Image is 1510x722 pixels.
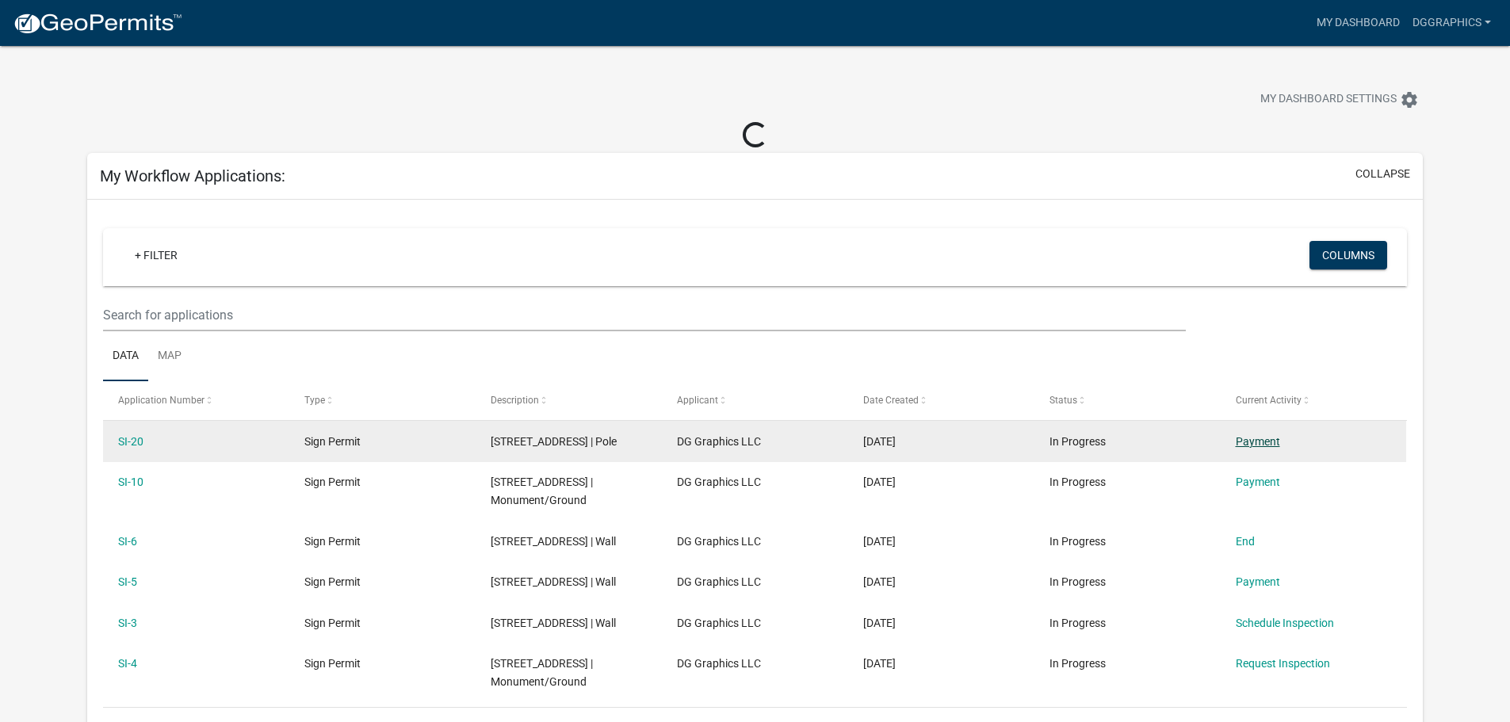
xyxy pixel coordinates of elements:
span: 05/08/2024 [863,617,896,629]
a: End [1236,535,1255,548]
span: DG Graphics LLC [677,476,761,488]
span: Type [304,395,325,406]
i: settings [1400,90,1419,109]
span: Sign Permit [304,575,361,588]
a: Data [103,331,148,382]
span: 08/15/2025 [863,435,896,448]
a: SI-6 [118,535,137,548]
span: 6078 E S R 144 | Pole [491,435,617,448]
span: In Progress [1049,575,1106,588]
span: 2745 OLD MORGANTOWN RD | Monument/Ground [491,476,593,506]
a: Payment [1236,476,1280,488]
a: SI-4 [118,657,137,670]
a: SI-5 [118,575,137,588]
span: 1052 S OLD S R 67 | Wall [491,575,616,588]
span: Sign Permit [304,617,361,629]
span: Sign Permit [304,535,361,548]
a: Payment [1236,435,1280,448]
a: DGgraphics [1406,8,1497,38]
span: In Progress [1049,535,1106,548]
a: SI-3 [118,617,137,629]
span: DG Graphics LLC [677,435,761,448]
span: DG Graphics LLC [677,617,761,629]
span: In Progress [1049,435,1106,448]
span: In Progress [1049,476,1106,488]
span: Application Number [118,395,205,406]
datatable-header-cell: Status [1034,381,1220,419]
span: Date Created [863,395,919,406]
button: My Dashboard Settingssettings [1248,84,1432,115]
a: Map [148,331,191,382]
a: SI-10 [118,476,143,488]
span: My Dashboard Settings [1260,90,1397,109]
span: DG Graphics LLC [677,657,761,670]
span: 05/06/2024 [863,657,896,670]
datatable-header-cell: Current Activity [1220,381,1406,419]
button: collapse [1355,166,1410,182]
span: 8525 WAVERLY RD | Monument/Ground [491,657,593,688]
span: In Progress [1049,617,1106,629]
span: 08/02/2024 [863,535,896,548]
span: 1970 E MAPLE TURN RD | Wall [491,617,616,629]
span: Status [1049,395,1077,406]
datatable-header-cell: Applicant [662,381,848,419]
span: 07/01/2024 [863,575,896,588]
a: Request Inspection [1236,657,1330,670]
a: + Filter [122,241,190,269]
datatable-header-cell: Date Created [848,381,1034,419]
span: Description [491,395,539,406]
span: Applicant [677,395,718,406]
span: 31 INDIANAPOLIS RD | Wall [491,535,616,548]
a: SI-20 [118,435,143,448]
datatable-header-cell: Description [476,381,662,419]
span: In Progress [1049,657,1106,670]
button: Columns [1309,241,1387,269]
a: Schedule Inspection [1236,617,1334,629]
datatable-header-cell: Type [289,381,476,419]
a: Payment [1236,575,1280,588]
span: Current Activity [1236,395,1302,406]
datatable-header-cell: Application Number [103,381,289,419]
span: DG Graphics LLC [677,575,761,588]
a: My Dashboard [1310,8,1406,38]
h5: My Workflow Applications: [100,166,285,185]
input: Search for applications [103,299,1185,331]
span: Sign Permit [304,435,361,448]
span: DG Graphics LLC [677,535,761,548]
span: 01/15/2025 [863,476,896,488]
span: Sign Permit [304,657,361,670]
span: Sign Permit [304,476,361,488]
